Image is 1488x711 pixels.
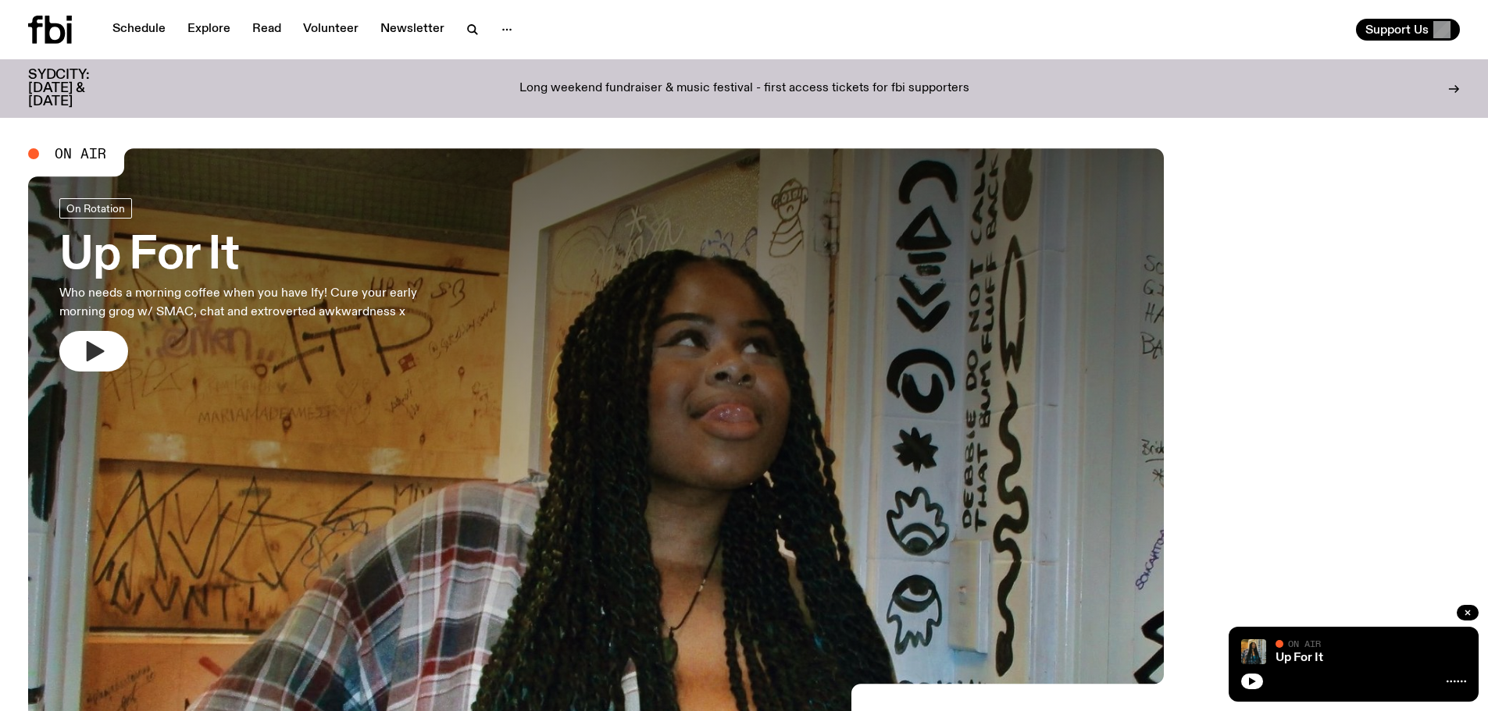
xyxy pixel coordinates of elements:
[59,234,459,278] h3: Up For It
[294,19,368,41] a: Volunteer
[1288,638,1321,649] span: On Air
[59,198,459,371] a: Up For ItWho needs a morning coffee when you have Ify! Cure your early morning grog w/ SMAC, chat...
[103,19,175,41] a: Schedule
[28,69,128,108] h3: SYDCITY: [DATE] & [DATE]
[1365,23,1429,37] span: Support Us
[59,284,459,322] p: Who needs a morning coffee when you have Ify! Cure your early morning grog w/ SMAC, chat and extr...
[1356,19,1460,41] button: Support Us
[66,202,125,214] span: On Rotation
[371,19,454,41] a: Newsletter
[519,82,969,96] p: Long weekend fundraiser & music festival - first access tickets for fbi supporters
[243,19,291,41] a: Read
[178,19,240,41] a: Explore
[1276,652,1323,664] a: Up For It
[59,198,132,219] a: On Rotation
[55,147,106,161] span: On Air
[1241,639,1266,664] img: Ify - a Brown Skin girl with black braided twists, looking up to the side with her tongue stickin...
